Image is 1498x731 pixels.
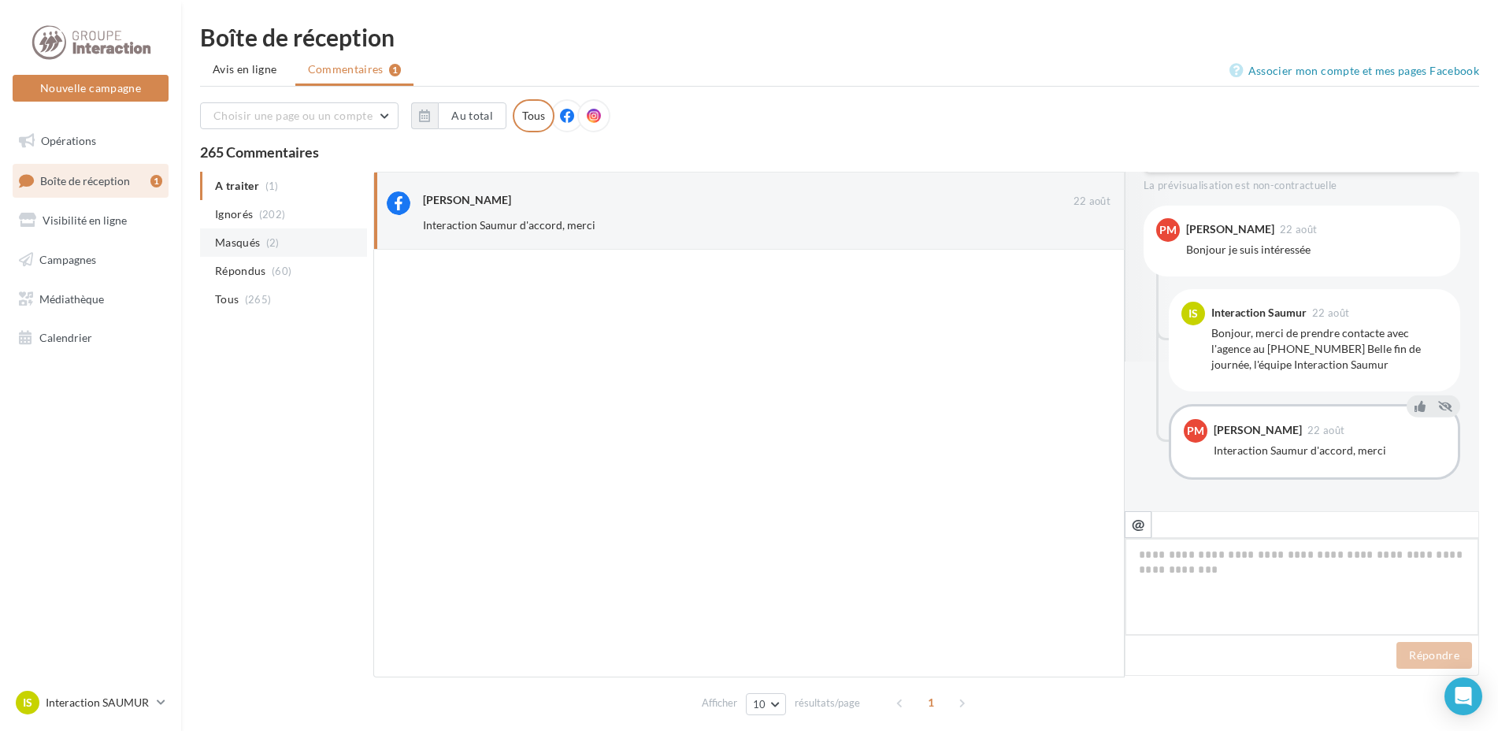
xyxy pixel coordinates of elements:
a: Opérations [9,124,172,158]
span: PM [1159,222,1177,238]
div: La prévisualisation est non-contractuelle [1144,173,1460,193]
span: (2) [266,236,280,249]
a: Boîte de réception1 [9,164,172,198]
a: Calendrier [9,321,172,354]
button: Au total [411,102,506,129]
span: Afficher [702,696,737,711]
div: Interaction Saumur [1211,307,1307,318]
a: Associer mon compte et mes pages Facebook [1229,61,1479,80]
button: Répondre [1396,642,1472,669]
span: (265) [245,293,272,306]
span: 22 août [1280,224,1317,235]
span: PM [1187,423,1204,439]
div: 265 Commentaires [200,145,1479,159]
span: 10 [753,698,766,711]
div: Interaction Saumur d'accord, merci [1214,443,1445,458]
i: @ [1132,517,1145,531]
span: IS [23,695,32,711]
div: [PERSON_NAME] [1214,425,1302,436]
span: Campagnes [39,253,96,266]
span: 22 août [1073,195,1111,209]
button: Choisir une page ou un compte [200,102,399,129]
div: Open Intercom Messenger [1444,677,1482,715]
div: [PERSON_NAME] [1186,224,1274,235]
button: Au total [438,102,506,129]
a: Campagnes [9,243,172,276]
div: 1 [150,175,162,187]
p: Interaction SAUMUR [46,695,150,711]
div: [PERSON_NAME] [423,192,511,208]
span: Visibilité en ligne [43,213,127,227]
button: @ [1125,511,1151,538]
span: 22 août [1312,308,1349,318]
span: Ignorés [215,206,253,222]
span: Médiathèque [39,291,104,305]
span: Répondus [215,263,266,279]
span: 1 [918,690,944,715]
span: 22 août [1307,425,1344,436]
span: Masqués [215,235,260,250]
span: Avis en ligne [213,61,277,77]
span: (202) [259,208,286,221]
span: Choisir une page ou un compte [213,109,373,122]
span: IS [1188,306,1198,321]
div: Bonjour, merci de prendre contacte avec l'agence au [PHONE_NUMBER] Belle fin de journée, l'équipe... [1211,325,1448,373]
a: Visibilité en ligne [9,204,172,237]
span: Calendrier [39,331,92,344]
span: Tous [215,291,239,307]
span: (60) [272,265,291,277]
div: Tous [513,99,554,132]
a: IS Interaction SAUMUR [13,688,169,718]
span: Opérations [41,134,96,147]
div: Bonjour je suis intéressée [1186,242,1448,258]
a: Médiathèque [9,283,172,316]
button: Nouvelle campagne [13,75,169,102]
span: Interaction Saumur d'accord, merci [423,218,595,232]
div: Boîte de réception [200,25,1479,49]
span: résultats/page [795,696,860,711]
span: Boîte de réception [40,173,130,187]
button: 10 [746,693,786,715]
